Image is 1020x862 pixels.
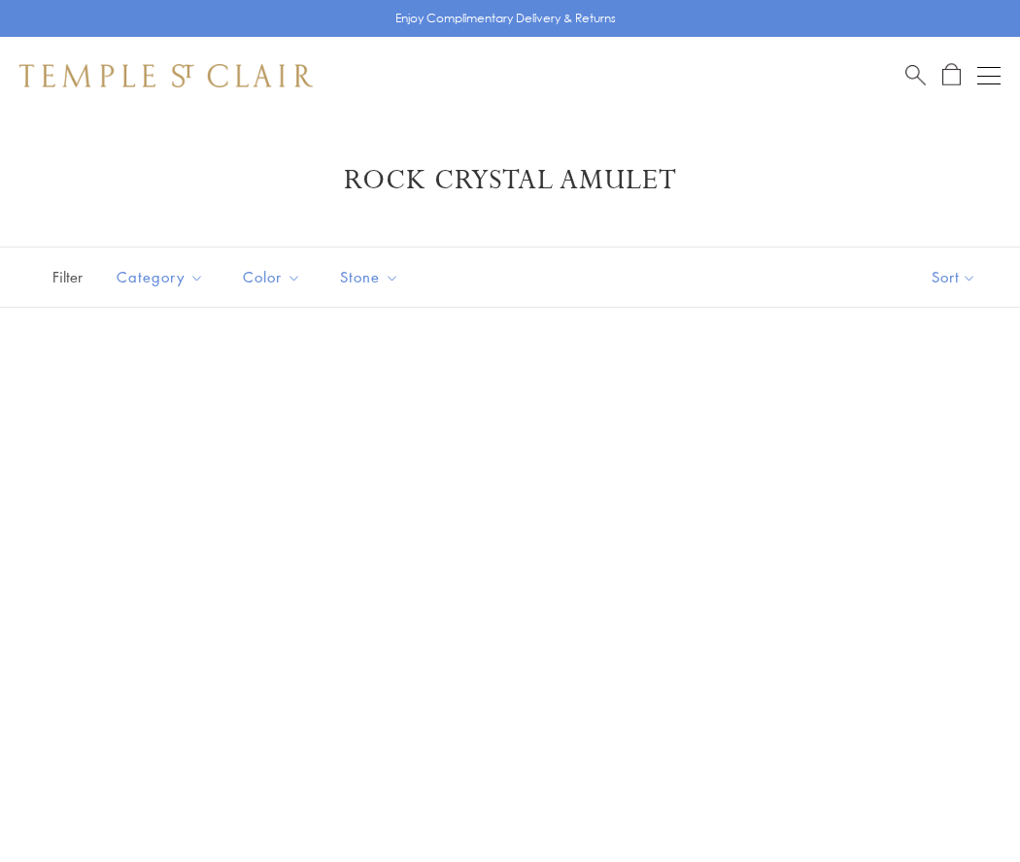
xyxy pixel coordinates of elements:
[395,9,616,28] p: Enjoy Complimentary Delivery & Returns
[102,255,219,299] button: Category
[330,265,414,289] span: Stone
[942,63,961,87] a: Open Shopping Bag
[228,255,316,299] button: Color
[107,265,219,289] span: Category
[905,63,926,87] a: Search
[977,64,1001,87] button: Open navigation
[19,64,313,87] img: Temple St. Clair
[49,163,971,198] h1: Rock Crystal Amulet
[325,255,414,299] button: Stone
[233,265,316,289] span: Color
[888,248,1020,307] button: Show sort by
